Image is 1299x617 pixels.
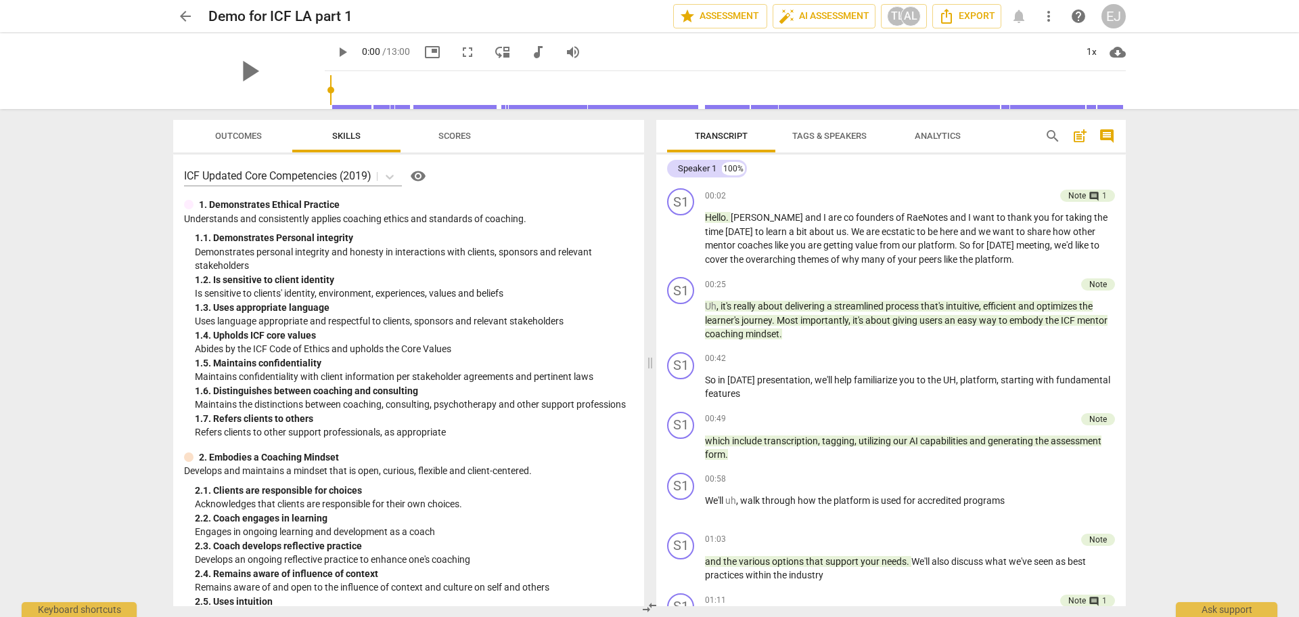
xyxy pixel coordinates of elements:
[920,435,970,446] span: capabilities
[834,301,886,312] span: streamlined
[723,556,739,567] span: the
[199,198,340,212] p: 1. Demonstrates Ethical Practice
[1089,278,1107,291] div: Note
[739,556,772,567] span: various
[882,226,917,237] span: ecstatic
[195,370,633,384] p: Maintains confidentiality with client information per stakeholder agreements and pertinent laws
[997,212,1007,223] span: to
[667,277,694,304] div: Change speaker
[757,375,811,385] span: presentation
[796,226,809,237] span: bit
[1069,125,1091,147] button: Add summary
[822,435,854,446] span: tagging
[956,375,960,385] span: ,
[854,435,859,446] span: ,
[705,254,730,265] span: cover
[975,254,1011,265] span: platform
[772,556,806,567] span: options
[1101,4,1126,28] button: EJ
[424,44,440,60] span: picture_in_picture
[746,328,779,339] span: mindset
[195,231,633,245] div: 1. 1. Demonstrates Personal integrity
[1036,375,1056,385] span: with
[1009,315,1045,326] span: embody
[705,473,726,485] span: 00:58
[811,375,815,385] span: ,
[667,188,694,215] div: Change speaker
[22,602,137,617] div: Keyboard shortcuts
[988,435,1035,446] span: generating
[705,449,725,460] span: form
[808,240,823,251] span: are
[986,240,1016,251] span: [DATE]
[818,435,822,446] span: ,
[736,495,740,506] span: ,
[195,301,633,315] div: 1. 3. Uses appropriate language
[896,212,907,223] span: of
[902,240,918,251] span: our
[199,450,339,465] p: 2. Embodies a Coaching Mindset
[705,315,742,326] span: learner's
[705,570,746,580] span: practices
[775,240,790,251] span: like
[1068,556,1086,567] span: best
[1034,212,1051,223] span: you
[705,413,726,425] span: 00:49
[978,226,993,237] span: we
[1051,212,1066,223] span: for
[828,212,844,223] span: are
[1089,596,1099,607] span: comment
[1061,315,1077,326] span: ICF
[1089,534,1107,546] div: Note
[195,580,633,595] p: Remains aware of and open to the influence of context and culture on self and others
[800,315,848,326] span: importantly
[195,328,633,343] div: 1. 4. Upholds ICF core values
[805,212,823,223] span: and
[886,301,921,312] span: process
[1176,602,1277,617] div: Ask support
[679,8,696,24] span: star
[1110,44,1126,60] span: cloud_download
[851,226,866,237] span: We
[970,435,988,446] span: and
[950,212,968,223] span: and
[1072,128,1088,144] span: post_add
[938,8,995,24] span: Export
[1007,212,1034,223] span: thank
[921,301,946,312] span: that's
[766,226,789,237] span: learn
[722,162,745,175] div: 100%
[1001,375,1036,385] span: starting
[679,8,761,24] span: Assessment
[789,226,796,237] span: a
[773,570,789,580] span: the
[1056,375,1110,385] span: fundamental
[917,375,928,385] span: to
[705,279,726,291] span: 00:25
[887,6,907,26] div: TL
[195,553,633,567] p: Develops an ongoing reflective practice to enhance one's coaching
[740,495,762,506] span: walk
[491,40,515,64] button: View player as separate pane
[823,240,855,251] span: getting
[1077,315,1108,326] span: mentor
[705,240,737,251] span: mentor
[779,8,869,24] span: AI Assessment
[834,375,854,385] span: help
[459,44,476,60] span: fullscreen
[1089,191,1099,202] span: comment
[968,212,973,223] span: I
[705,301,716,312] span: Filler word
[856,212,896,223] span: founders
[1068,190,1086,202] div: Note
[762,495,798,506] span: through
[1053,226,1073,237] span: how
[893,435,909,446] span: our
[737,240,775,251] span: coaches
[1018,301,1036,312] span: and
[1094,212,1108,223] span: the
[1051,435,1101,446] span: assessment
[438,131,471,141] span: Scores
[928,375,943,385] span: the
